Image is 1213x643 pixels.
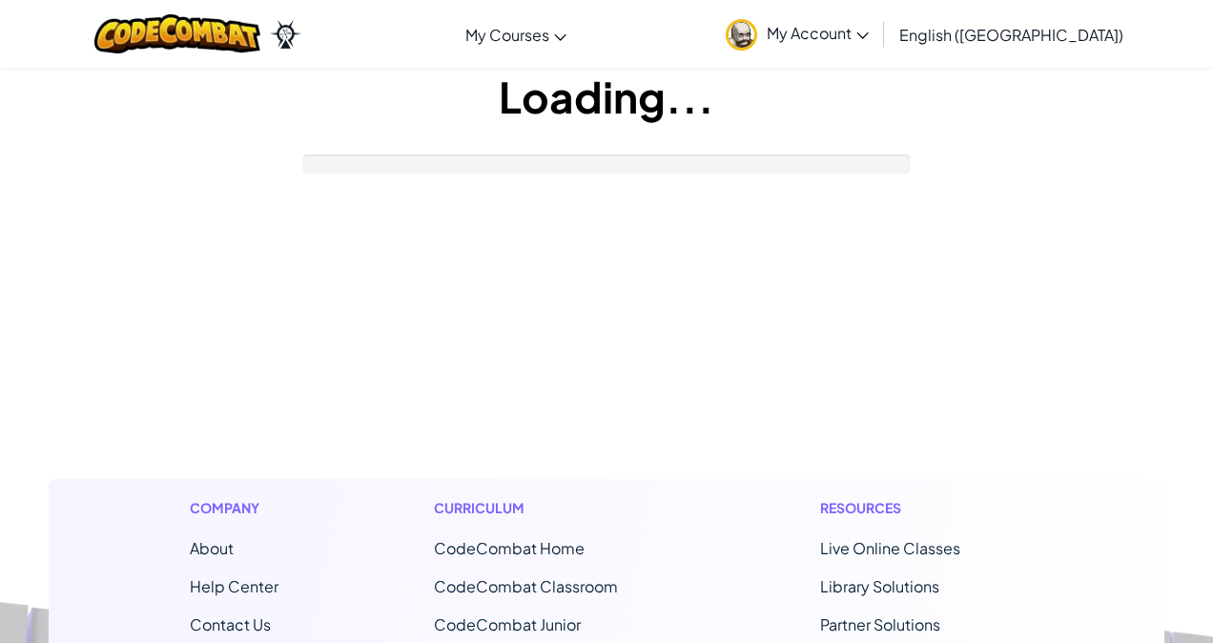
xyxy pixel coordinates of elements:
[190,614,271,634] span: Contact Us
[820,614,940,634] a: Partner Solutions
[434,614,581,634] a: CodeCombat Junior
[456,9,576,60] a: My Courses
[270,20,300,49] img: Ozaria
[190,576,278,596] a: Help Center
[434,538,585,558] span: CodeCombat Home
[434,576,618,596] a: CodeCombat Classroom
[716,4,878,64] a: My Account
[820,576,939,596] a: Library Solutions
[94,14,261,53] img: CodeCombat logo
[190,538,234,558] a: About
[767,23,869,43] span: My Account
[190,498,278,518] h1: Company
[890,9,1133,60] a: English ([GEOGRAPHIC_DATA])
[899,25,1123,45] span: English ([GEOGRAPHIC_DATA])
[820,498,1023,518] h1: Resources
[820,538,960,558] a: Live Online Classes
[465,25,549,45] span: My Courses
[726,19,757,51] img: avatar
[434,498,665,518] h1: Curriculum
